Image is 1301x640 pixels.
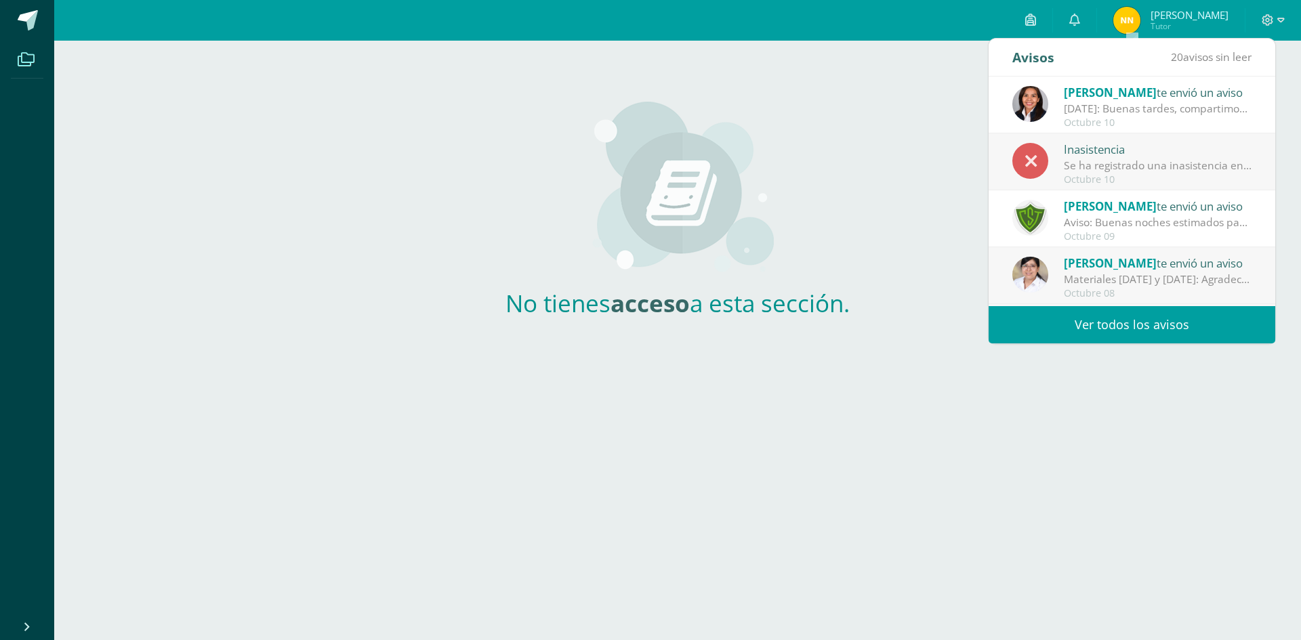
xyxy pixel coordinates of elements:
[1064,85,1157,100] span: [PERSON_NAME]
[1064,198,1157,214] span: [PERSON_NAME]
[582,100,774,276] img: courses_medium.png
[1064,83,1252,101] div: te envió un aviso
[1012,39,1054,76] div: Avisos
[478,287,877,319] h2: No tienes a esta sección.
[1064,174,1252,186] div: Octubre 10
[1064,255,1157,271] span: [PERSON_NAME]
[1064,254,1252,272] div: te envió un aviso
[1012,86,1048,122] img: a06024179dba9039476aa43df9e4b8c8.png
[1064,272,1252,287] div: Materiales jueves 9 y viernes 10 de octubre: Agradecemos su apoyo. Coordinaciones de Nivel Primario
[1171,49,1252,64] span: avisos sin leer
[1064,197,1252,215] div: te envió un aviso
[1012,257,1048,293] img: 4074e4aec8af62734b518a95961417a1.png
[1113,7,1140,34] img: 39a600aa9cb6be71c71a3c82df1284a6.png
[1064,117,1252,129] div: Octubre 10
[1064,231,1252,242] div: Octubre 09
[1151,8,1228,22] span: [PERSON_NAME]
[611,287,690,319] strong: acceso
[1064,158,1252,173] div: Se ha registrado una inasistencia en Cuarto Primaria el día [DATE] para [PERSON_NAME] Pokus [PERS...
[1064,288,1252,299] div: Octubre 08
[1064,101,1252,116] div: Jueves 16 de octubre: Buenas tardes, compartimos información importante del jueves 16 de octubre....
[989,306,1275,343] a: Ver todos los avisos
[1064,215,1252,230] div: Aviso: Buenas noches estimados padres de familia, debido a las lluvias de hoy por la tarde, si su...
[1171,49,1183,64] span: 20
[1064,140,1252,158] div: Inasistencia
[1151,20,1228,32] span: Tutor
[1012,200,1048,236] img: 6f5ff69043559128dc4baf9e9c0f15a0.png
